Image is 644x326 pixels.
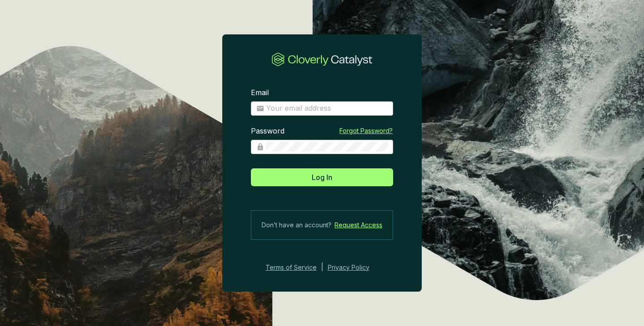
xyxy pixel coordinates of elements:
[251,126,284,136] label: Password
[251,88,269,98] label: Email
[328,262,381,273] a: Privacy Policy
[263,262,317,273] a: Terms of Service
[321,262,323,273] div: |
[335,220,382,230] a: Request Access
[266,142,388,152] input: Password
[312,172,332,183] span: Log In
[339,126,393,135] a: Forgot Password?
[266,104,388,113] input: Email
[262,220,331,230] span: Don’t have an account?
[251,168,393,186] button: Log In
